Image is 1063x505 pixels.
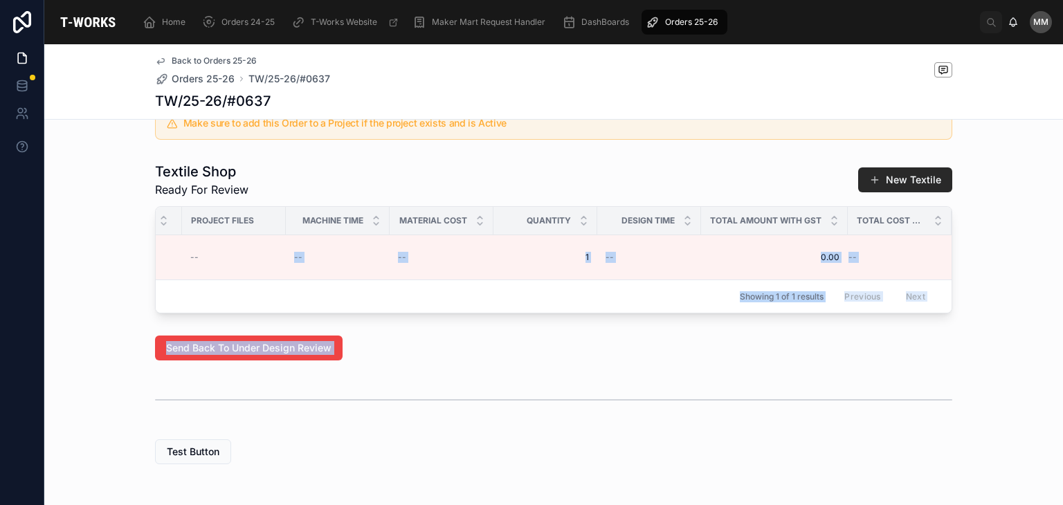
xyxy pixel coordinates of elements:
div: scrollable content [131,7,980,37]
h1: TW/25-26/#0637 [155,91,271,111]
span: Orders 25-26 [172,72,235,86]
a: Home [138,10,195,35]
button: Test Button [155,439,231,464]
span: -- [190,252,199,263]
span: T-Works Website [311,17,377,28]
a: TW/25-26/#0637 [248,72,330,86]
span: Showing 1 of 1 results [740,291,824,302]
a: T-Works Website [287,10,406,35]
span: -- [848,252,857,263]
span: Machine Time [302,215,363,226]
a: Orders 24-25 [198,10,284,35]
a: Orders 25-26 [642,10,727,35]
img: App logo [55,11,120,33]
span: Ready For Review [155,181,248,198]
span: Total Cost Without GST [857,215,925,226]
a: Maker Mart Request Handler [408,10,555,35]
span: Total Amount With GST [710,215,821,226]
span: Orders 24-25 [221,17,275,28]
span: Orders 25-26 [665,17,718,28]
span: Quantity [527,215,571,226]
span: Back to Orders 25-26 [172,55,257,66]
button: Send Back To Under Design Review [155,336,343,360]
span: Material Cost [399,215,467,226]
span: -- [398,252,406,263]
span: -- [606,252,614,263]
span: 1 [502,252,589,263]
h5: Make sure to add this Order to a Project if the project exists and is Active [183,118,941,128]
span: DashBoards [581,17,629,28]
span: Home [162,17,185,28]
span: Send Back To Under Design Review [166,341,331,355]
h1: Textile Shop [155,162,248,181]
span: Test Button [167,445,219,459]
button: New Textile [858,167,952,192]
span: Maker Mart Request Handler [432,17,545,28]
a: DashBoards [558,10,639,35]
a: Orders 25-26 [155,72,235,86]
span: Project Files [191,215,254,226]
a: Back to Orders 25-26 [155,55,257,66]
span: -- [294,252,302,263]
span: 0.00 [709,252,839,263]
span: MM [1033,17,1048,28]
span: Design Time [621,215,675,226]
